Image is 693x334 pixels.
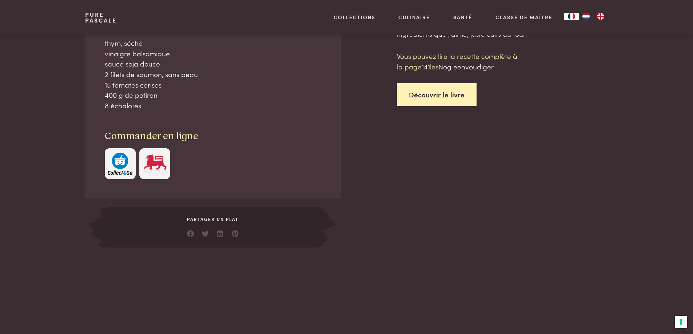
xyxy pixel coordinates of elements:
[143,153,167,175] img: Delhaize
[564,13,608,20] aside: Language selected: Français
[108,216,318,222] span: Partager un plat
[105,38,322,48] div: thym, séché
[675,316,687,328] button: Vos préférences en matière de consentement pour les technologies de suivi
[495,13,553,21] a: Classe de maître
[422,61,430,71] span: 141
[593,13,608,20] a: EN
[564,13,579,20] div: Language
[105,69,322,80] div: 2 filets de saumon, sans peau
[453,13,472,21] a: Santé
[105,80,322,90] div: 15 tomates cerises
[397,83,477,106] a: Découvrir le livre
[579,13,608,20] ul: Language list
[105,59,322,69] div: sauce soja douce
[334,13,375,21] a: Collections
[438,61,494,71] span: Nog eenvoudiger
[105,100,322,111] div: 8 échalotes
[85,12,117,23] a: PurePascale
[108,153,132,175] img: c308188babc36a3a401bcb5cb7e020f4d5ab42f7cacd8327e500463a43eeb86c.svg
[579,13,593,20] a: NL
[397,51,521,72] p: Vous pouvez lire la recette complète à la page les
[105,130,322,143] h3: Commander en ligne
[105,90,322,100] div: 400 g de potiron
[105,48,322,59] div: vinaigre balsamique
[398,13,430,21] a: Culinaire
[564,13,579,20] a: FR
